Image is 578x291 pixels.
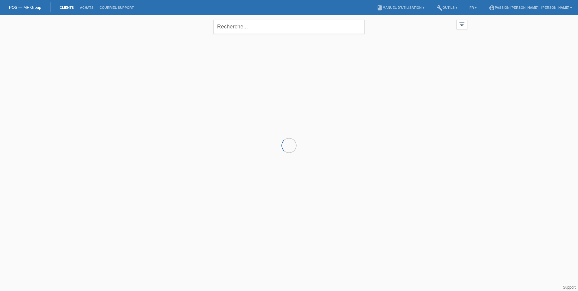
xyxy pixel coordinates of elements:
a: FR ▾ [466,6,480,9]
i: build [437,5,443,11]
a: Courriel Support [96,6,137,9]
a: bookManuel d’utilisation ▾ [374,6,427,9]
a: Support [563,285,576,289]
input: Recherche... [213,20,365,34]
i: account_circle [489,5,495,11]
a: Clients [57,6,77,9]
a: buildOutils ▾ [433,6,460,9]
a: Achats [77,6,96,9]
a: account_circlePassion [PERSON_NAME] - [PERSON_NAME] ▾ [486,6,575,9]
i: filter_list [459,21,465,28]
a: POS — MF Group [9,5,41,10]
i: book [377,5,383,11]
